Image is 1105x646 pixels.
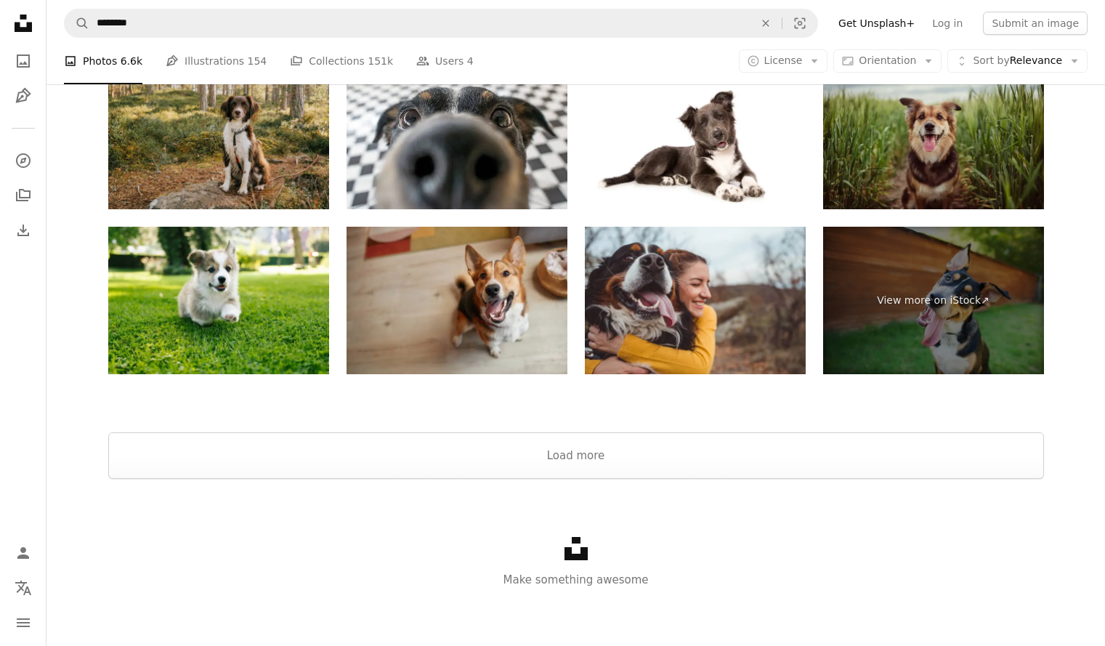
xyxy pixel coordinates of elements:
[833,49,942,73] button: Orientation
[973,54,1062,68] span: Relevance
[65,9,89,37] button: Search Unsplash
[983,12,1088,35] button: Submit an image
[750,9,782,37] button: Clear
[46,571,1105,589] p: Make something awesome
[9,146,38,175] a: Explore
[823,227,1044,374] a: View more on iStock↗
[973,54,1009,66] span: Sort by
[823,62,1044,210] img: Portrait of dog in the cornfield
[859,54,916,66] span: Orientation
[947,49,1088,73] button: Sort byRelevance
[467,53,474,69] span: 4
[830,12,923,35] a: Get Unsplash+
[9,216,38,245] a: Download History
[764,54,803,66] span: License
[108,227,329,374] img: running fluffy Pembroke welsh corgi puppy
[290,38,393,84] a: Collections 151k
[166,38,267,84] a: Illustrations 154
[782,9,817,37] button: Visual search
[9,47,38,76] a: Photos
[9,181,38,210] a: Collections
[108,62,329,210] img: Cute springer spaniel mix dog outdoors in nature forest in long leash and harness
[108,432,1044,479] button: Load more
[585,227,806,374] img: Young woman with dog
[739,49,828,73] button: License
[9,81,38,110] a: Illustrations
[248,53,267,69] span: 154
[64,9,818,38] form: Find visuals sitewide
[9,573,38,602] button: Language
[347,227,567,374] img: Happy Dog Looking Up at Camera with Smile
[416,38,474,84] a: Users 4
[9,9,38,41] a: Home — Unsplash
[9,608,38,637] button: Menu
[9,538,38,568] a: Log in / Sign up
[585,62,806,210] img: Young Border Collie Pup
[923,12,971,35] a: Log in
[368,53,393,69] span: 151k
[347,62,567,210] img: Playful dog face, black white and brown, with nose close to the camera lens, focus on face, close...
